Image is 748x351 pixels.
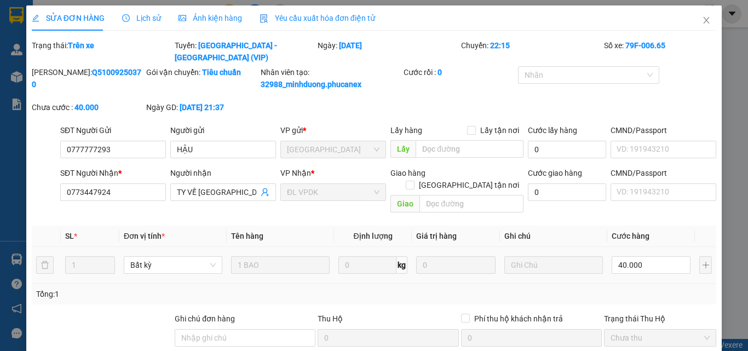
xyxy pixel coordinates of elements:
span: Lấy [390,140,416,158]
div: Tuyến: [174,39,317,64]
input: Cước lấy hàng [528,141,606,158]
span: close [702,16,711,25]
div: [PERSON_NAME]: [32,66,144,90]
th: Ghi chú [500,226,607,247]
b: Trên xe [68,41,94,50]
div: Trạng thái Thu Hộ [604,313,716,325]
div: Ngày: [317,39,459,64]
b: [DATE] 21:37 [180,103,224,112]
b: 32988_minhduong.phucanex [261,80,361,89]
label: Cước lấy hàng [528,126,577,135]
span: Lịch sử [122,14,161,22]
button: plus [699,256,712,274]
input: Cước giao hàng [528,183,606,201]
span: Tên hàng [231,232,263,240]
span: ĐL VPDK [287,184,379,200]
b: [GEOGRAPHIC_DATA] - [GEOGRAPHIC_DATA] (VIP) [175,41,277,62]
span: edit [32,14,39,22]
span: Giá trị hàng [416,232,457,240]
button: delete [36,256,54,274]
span: VP Nhận [280,169,311,177]
span: Giao hàng [390,169,425,177]
input: Dọc đường [419,195,523,212]
div: Tổng: 1 [36,288,290,300]
span: SỬA ĐƠN HÀNG [32,14,105,22]
div: Trạng thái: [31,39,174,64]
b: 0 [438,68,442,77]
div: Chuyến: [460,39,603,64]
span: Phí thu hộ khách nhận trả [470,313,567,325]
div: SĐT Người Gửi [60,124,166,136]
span: Cước hàng [612,232,649,240]
div: SĐT Người Nhận [60,167,166,179]
b: 40.000 [74,103,99,112]
span: clock-circle [122,14,130,22]
span: Chưa thu [611,330,710,346]
input: VD: Bàn, Ghế [231,256,330,274]
span: Ảnh kiện hàng [179,14,242,22]
span: Lấy hàng [390,126,422,135]
div: Người nhận [170,167,276,179]
label: Ghi chú đơn hàng [175,314,235,323]
div: VP gửi [280,124,386,136]
div: Số xe: [603,39,717,64]
input: 0 [416,256,495,274]
button: Close [691,5,722,36]
span: Đơn vị tính [124,232,165,240]
input: Ghi chú đơn hàng [175,329,315,347]
span: Bất kỳ [130,257,216,273]
div: Chưa cước : [32,101,144,113]
input: Dọc đường [416,140,523,158]
span: kg [396,256,407,274]
div: Nhân viên tạo: [261,66,401,90]
span: [GEOGRAPHIC_DATA] tận nơi [415,179,523,191]
span: Thu Hộ [318,314,343,323]
span: Giao [390,195,419,212]
div: CMND/Passport [611,124,716,136]
img: icon [260,14,268,23]
div: CMND/Passport [611,167,716,179]
b: 22:15 [490,41,510,50]
span: user-add [261,188,269,197]
span: SL [65,232,74,240]
b: 79F-006.65 [625,41,665,50]
div: Gói vận chuyển: [146,66,258,78]
span: Định lượng [353,232,392,240]
span: picture [179,14,186,22]
span: ĐL Quận 5 [287,141,379,158]
div: Cước rồi : [404,66,516,78]
div: Ngày GD: [146,101,258,113]
input: Ghi Chú [504,256,603,274]
b: [DATE] [339,41,362,50]
label: Cước giao hàng [528,169,582,177]
b: Tiêu chuẩn [202,68,241,77]
span: Yêu cầu xuất hóa đơn điện tử [260,14,375,22]
div: Người gửi [170,124,276,136]
span: Lấy tận nơi [476,124,523,136]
